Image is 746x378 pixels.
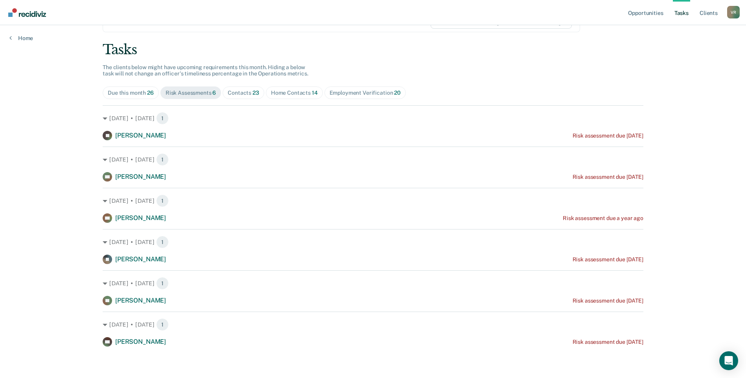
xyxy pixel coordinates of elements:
[103,64,308,77] span: The clients below might have upcoming requirements this month. Hiding a below task will not chang...
[573,297,643,304] div: Risk assessment due [DATE]
[115,214,166,222] span: [PERSON_NAME]
[103,277,643,290] div: [DATE] • [DATE] 1
[573,339,643,345] div: Risk assessment due [DATE]
[312,90,318,96] span: 14
[115,338,166,345] span: [PERSON_NAME]
[115,255,166,263] span: [PERSON_NAME]
[156,318,169,331] span: 1
[108,90,154,96] div: Due this month
[330,90,401,96] div: Employment Verification
[727,6,740,18] div: V R
[103,236,643,248] div: [DATE] • [DATE] 1
[103,112,643,125] div: [DATE] • [DATE] 1
[103,42,643,58] div: Tasks
[727,6,740,18] button: Profile dropdown button
[115,173,166,180] span: [PERSON_NAME]
[156,277,169,290] span: 1
[573,132,643,139] div: Risk assessment due [DATE]
[156,236,169,248] span: 1
[252,90,259,96] span: 23
[166,90,216,96] div: Risk Assessments
[103,318,643,331] div: [DATE] • [DATE] 1
[573,256,643,263] div: Risk assessment due [DATE]
[228,90,259,96] div: Contacts
[8,8,46,17] img: Recidiviz
[115,297,166,304] span: [PERSON_NAME]
[573,174,643,180] div: Risk assessment due [DATE]
[719,351,738,370] div: Open Intercom Messenger
[115,132,166,139] span: [PERSON_NAME]
[212,90,216,96] span: 6
[103,195,643,207] div: [DATE] • [DATE] 1
[271,90,318,96] div: Home Contacts
[103,153,643,166] div: [DATE] • [DATE] 1
[156,195,169,207] span: 1
[156,153,169,166] span: 1
[394,90,401,96] span: 20
[563,215,643,222] div: Risk assessment due a year ago
[9,35,33,42] a: Home
[147,90,154,96] span: 26
[156,112,169,125] span: 1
